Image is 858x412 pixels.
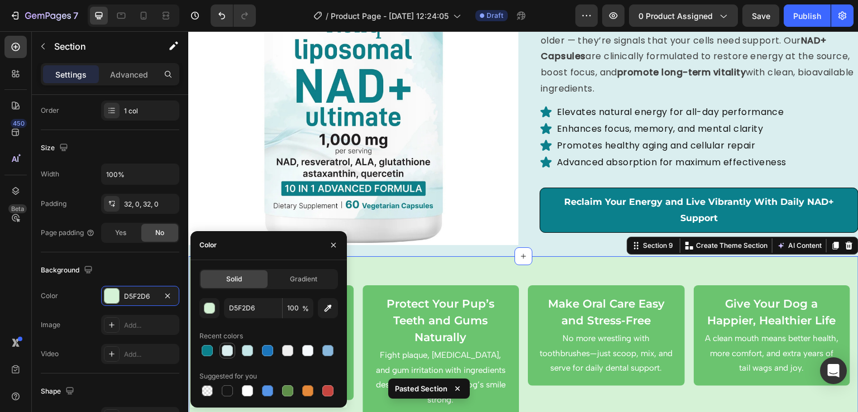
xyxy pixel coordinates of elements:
div: Order [41,106,59,116]
div: Video [41,349,59,359]
div: Image [41,320,60,330]
div: 1 col [124,106,177,116]
div: Color [41,291,58,301]
span: 0 product assigned [638,10,713,22]
span: / [326,10,328,22]
div: Color [199,240,217,250]
span: Product Page - [DATE] 12:24:05 [331,10,449,22]
span: Solid [226,274,242,284]
span: Say goodbye to smelly kisses—support clean, healthy breath with every scoop of Doggie Dental™ Pow... [22,302,151,357]
div: Publish [793,10,821,22]
div: Size [41,141,70,156]
p: Create Theme Section [508,209,579,219]
div: Suggested for you [199,371,257,381]
span: Gradient [290,274,317,284]
button: 7 [4,4,83,27]
div: Background [41,263,95,278]
div: Recent colors [199,331,243,341]
span: A clean mouth means better health, more comfort, and extra years of tail wags and joy. [517,302,650,342]
input: Eg: FFFFFF [224,298,282,318]
p: Make Oral Care Easy and Stress-Free [350,264,487,298]
div: Undo/Redo [211,4,256,27]
strong: Reclaim Your Energy and Live Vibrantly With Daily NAD+ Support [376,165,646,192]
iframe: Design area [188,31,858,412]
div: Padding [41,199,66,209]
p: Advanced absorption for maximum effectiveness [369,124,598,138]
p: Keep Your Dog’s Breath Fresh All Day [18,264,155,298]
p: Settings [55,69,87,80]
span: Fight plaque, [MEDICAL_DATA], and gum irritation with ingredients designed to keep your dog’s smi... [188,319,317,373]
div: D5F2D6 [124,291,156,301]
button: 0 product assigned [629,4,738,27]
strong: promote long-term vitality [429,35,557,47]
div: Open Intercom Messenger [820,357,847,384]
span: No more wrestling with toothbrushes—just scoop, mix, and serve for daily dental support. [351,302,484,342]
button: Save [742,4,779,27]
span: Save [752,11,770,21]
span: Draft [487,11,503,21]
div: Width [41,169,59,179]
p: Enhances focus, memory, and mental clarity [369,91,598,104]
div: Add... [124,320,177,330]
input: Auto [102,164,179,184]
span: Yes [115,228,126,238]
p: Elevates natural energy for all-day performance [369,74,598,88]
div: 32, 0, 32, 0 [124,199,177,209]
p: Section [54,40,146,53]
div: Section 9 [452,209,487,219]
div: Shape [41,384,77,399]
div: 450 [11,119,27,128]
span: No [155,228,164,238]
button: Publish [784,4,831,27]
p: Pasted Section [395,383,447,394]
div: Page padding [41,228,95,238]
p: Protect Your Pup’s Teeth and Gums Naturally [184,264,321,314]
div: Beta [8,204,27,213]
p: Give Your Dog a Happier, Healthier Life [516,264,652,298]
p: Advanced [110,69,148,80]
p: 7 [73,9,78,22]
div: Add... [124,349,177,360]
span: % [302,304,309,314]
p: Promotes healthy aging and cellular repair [369,108,598,121]
button: <p><span style="color:#FFFFFF;"><strong>Reclaim Your Energy and Live Vibrantly With Daily NAD+ Su... [351,156,670,202]
button: AI Content [587,208,636,221]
